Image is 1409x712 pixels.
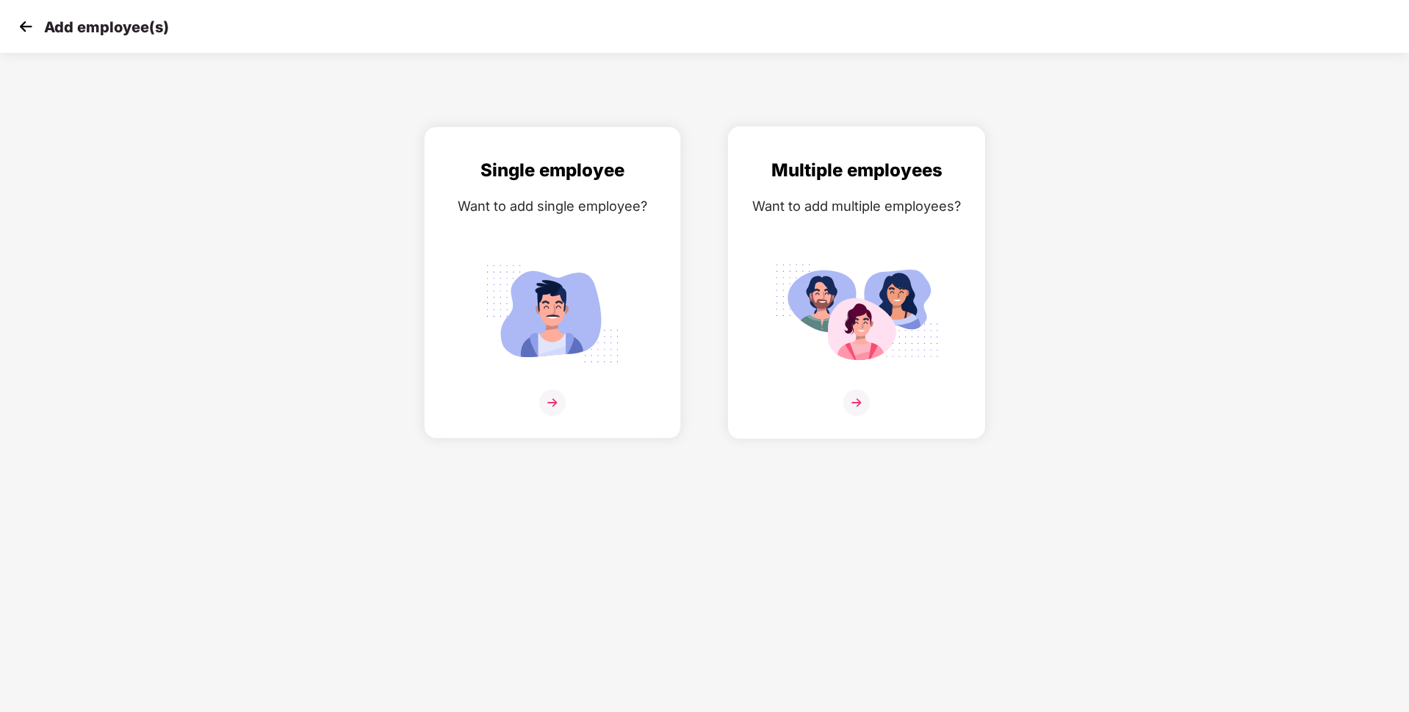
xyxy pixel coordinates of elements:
div: Want to add multiple employees? [743,195,970,217]
p: Add employee(s) [44,18,169,36]
div: Want to add single employee? [439,195,666,217]
img: svg+xml;base64,PHN2ZyB4bWxucz0iaHR0cDovL3d3dy53My5vcmcvMjAwMC9zdmciIGlkPSJNdWx0aXBsZV9lbXBsb3llZS... [774,256,939,371]
div: Single employee [439,157,666,184]
img: svg+xml;base64,PHN2ZyB4bWxucz0iaHR0cDovL3d3dy53My5vcmcvMjAwMC9zdmciIGlkPSJTaW5nbGVfZW1wbG95ZWUiIH... [470,256,635,371]
div: Multiple employees [743,157,970,184]
img: svg+xml;base64,PHN2ZyB4bWxucz0iaHR0cDovL3d3dy53My5vcmcvMjAwMC9zdmciIHdpZHRoPSIzNiIgaGVpZ2h0PSIzNi... [539,389,566,416]
img: svg+xml;base64,PHN2ZyB4bWxucz0iaHR0cDovL3d3dy53My5vcmcvMjAwMC9zdmciIHdpZHRoPSIzNiIgaGVpZ2h0PSIzNi... [843,389,870,416]
img: svg+xml;base64,PHN2ZyB4bWxucz0iaHR0cDovL3d3dy53My5vcmcvMjAwMC9zdmciIHdpZHRoPSIzMCIgaGVpZ2h0PSIzMC... [15,15,37,37]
